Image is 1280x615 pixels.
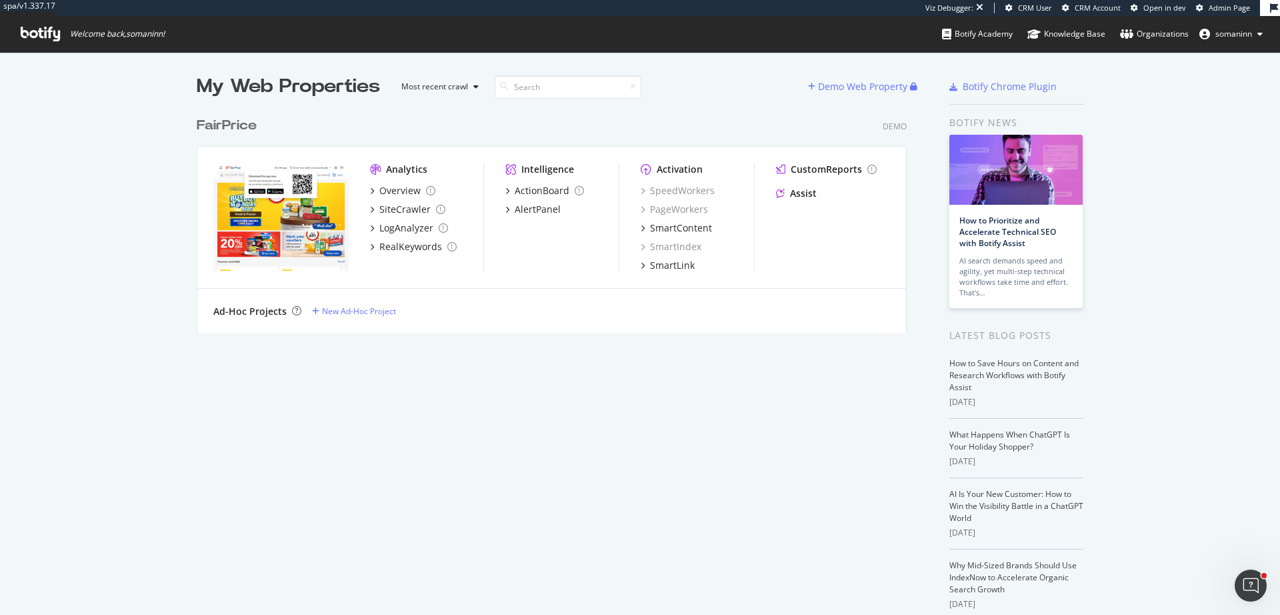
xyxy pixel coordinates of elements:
button: somaninn [1189,23,1273,45]
span: Admin Page [1209,3,1250,13]
a: Botify Academy [942,16,1013,52]
a: Admin Page [1196,3,1250,13]
div: Knowledge Base [1027,27,1105,41]
a: Organizations [1120,16,1189,52]
a: CRM User [1005,3,1052,13]
a: Knowledge Base [1027,16,1105,52]
span: CRM Account [1075,3,1121,13]
a: Open in dev [1131,3,1186,13]
div: Botify Academy [942,27,1013,41]
span: CRM User [1018,3,1052,13]
span: Welcome back, somaninn ! [70,29,165,39]
iframe: Intercom live chat [1235,570,1267,602]
span: Open in dev [1143,3,1186,13]
span: somaninn [1215,28,1252,39]
div: Viz Debugger: [925,3,973,13]
a: CRM Account [1062,3,1121,13]
div: Organizations [1120,27,1189,41]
